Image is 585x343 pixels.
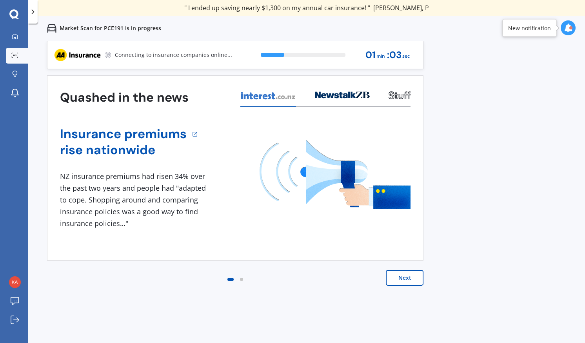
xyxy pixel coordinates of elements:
[60,89,189,106] h3: Quashed in the news
[60,24,161,32] p: Market Scan for PCE191 is in progress
[508,24,551,32] div: New notification
[60,126,187,142] a: Insurance premiums
[60,171,209,229] div: NZ insurance premiums had risen 34% over the past two years and people had "adapted to cope. Shop...
[376,51,385,62] span: min
[387,50,402,60] span: : 03
[115,51,232,59] p: Connecting to insurance companies online...
[60,142,187,158] a: rise nationwide
[365,50,376,60] span: 01
[9,276,21,288] img: 757d6641844bb76523103c50a31dc99a
[260,139,411,209] img: media image
[47,24,56,33] img: car.f15378c7a67c060ca3f3.svg
[402,51,410,62] span: sec
[386,270,423,286] button: Next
